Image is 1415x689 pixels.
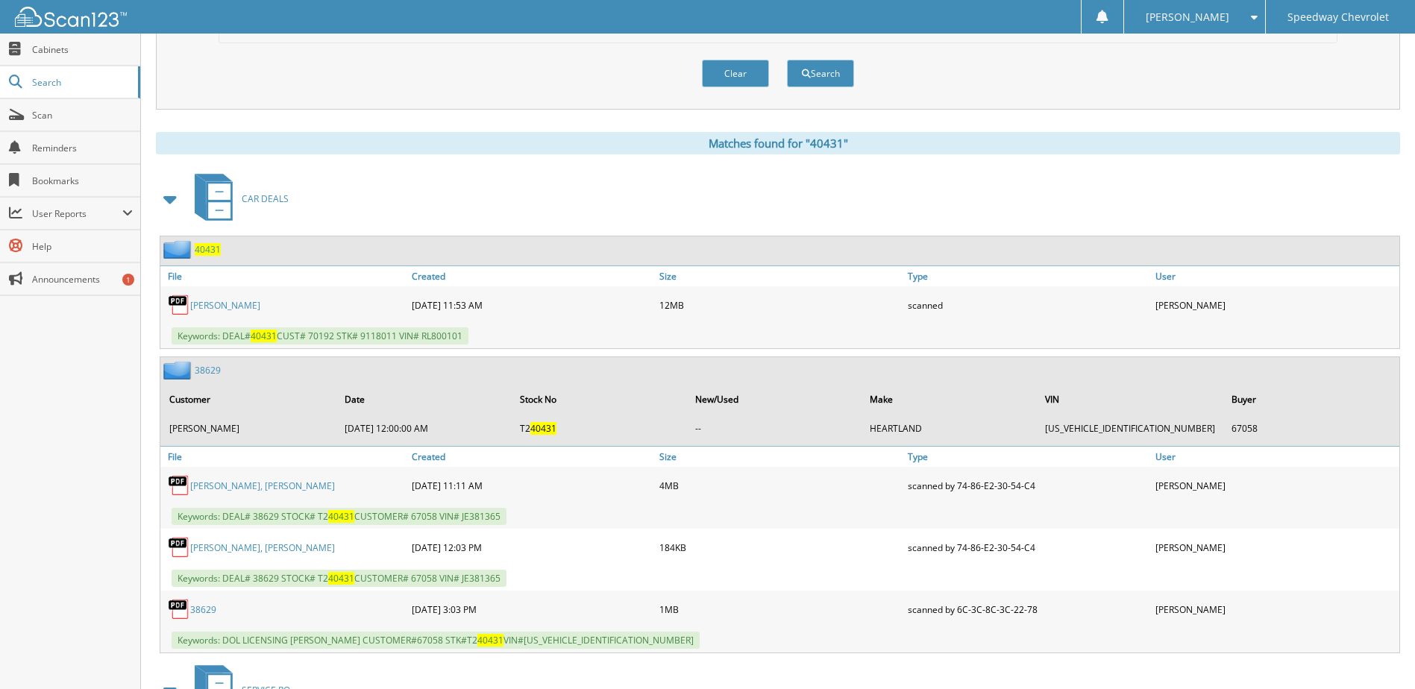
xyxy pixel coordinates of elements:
[1038,416,1223,441] td: [US_VEHICLE_IDENTIFICATION_NUMBER]
[168,598,190,620] img: PDF.png
[163,361,195,380] img: folder2.png
[1152,290,1399,320] div: [PERSON_NAME]
[328,510,354,523] span: 40431
[162,384,336,415] th: Customer
[512,384,686,415] th: Stock No
[32,240,133,253] span: Help
[904,471,1152,500] div: scanned by 74-86-E2-30-54-C4
[1224,384,1398,415] th: Buyer
[408,290,656,320] div: [DATE] 11:53 AM
[1224,416,1398,441] td: 67058
[656,532,903,562] div: 184KB
[160,447,408,467] a: File
[1152,447,1399,467] a: User
[656,266,903,286] a: Size
[32,142,133,154] span: Reminders
[688,384,862,415] th: New/Used
[702,60,769,87] button: Clear
[32,174,133,187] span: Bookmarks
[122,274,134,286] div: 1
[408,266,656,286] a: Created
[408,532,656,562] div: [DATE] 12:03 PM
[195,364,221,377] a: 38629
[190,299,260,312] a: [PERSON_NAME]
[337,416,511,441] td: [DATE] 12:00:00 AM
[904,266,1152,286] a: Type
[32,43,133,56] span: Cabinets
[904,290,1152,320] div: scanned
[408,471,656,500] div: [DATE] 11:11 AM
[1146,13,1229,22] span: [PERSON_NAME]
[656,447,903,467] a: Size
[1152,594,1399,624] div: [PERSON_NAME]
[477,634,503,646] span: 40431
[172,327,468,344] span: Keywords: DEAL# CUST# 70192 STK# 9118011 VIN# RL800101
[168,474,190,497] img: PDF.png
[656,594,903,624] div: 1MB
[156,132,1400,154] div: Matches found for "40431"
[242,192,289,205] span: CAR DEALS
[1152,471,1399,500] div: [PERSON_NAME]
[1152,532,1399,562] div: [PERSON_NAME]
[904,447,1152,467] a: Type
[168,536,190,559] img: PDF.png
[1287,13,1389,22] span: Speedway Chevrolet
[15,7,127,27] img: scan123-logo-white.svg
[656,290,903,320] div: 12MB
[172,570,506,587] span: Keywords: DEAL# 38629 STOCK# T2 CUSTOMER# 67058 VIN# JE381365
[862,416,1036,441] td: HEARTLAND
[656,471,903,500] div: 4MB
[186,169,289,228] a: CAR DEALS
[162,416,336,441] td: [PERSON_NAME]
[904,532,1152,562] div: scanned by 74-86-E2-30-54-C4
[190,479,335,492] a: [PERSON_NAME], [PERSON_NAME]
[1038,384,1223,415] th: VIN
[172,508,506,525] span: Keywords: DEAL# 38629 STOCK# T2 CUSTOMER# 67058 VIN# JE381365
[32,207,122,220] span: User Reports
[862,384,1036,415] th: Make
[168,294,190,316] img: PDF.png
[163,240,195,259] img: folder2.png
[1152,266,1399,286] a: User
[32,76,131,89] span: Search
[1340,617,1415,689] iframe: Chat Widget
[530,422,556,435] span: 40431
[408,594,656,624] div: [DATE] 3:03 PM
[328,572,354,585] span: 40431
[32,273,133,286] span: Announcements
[512,416,686,441] td: T2
[337,384,511,415] th: Date
[32,109,133,122] span: Scan
[190,541,335,554] a: [PERSON_NAME], [PERSON_NAME]
[251,330,277,342] span: 40431
[172,632,700,649] span: Keywords: DOL LICENSING [PERSON_NAME] CUSTOMER#67058 STK#T2 VIN#[US_VEHICLE_IDENTIFICATION_NUMBER]
[904,594,1152,624] div: scanned by 6C-3C-8C-3C-22-78
[190,603,216,616] a: 38629
[688,416,862,441] td: --
[787,60,854,87] button: Search
[160,266,408,286] a: File
[195,243,221,256] a: 40431
[408,447,656,467] a: Created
